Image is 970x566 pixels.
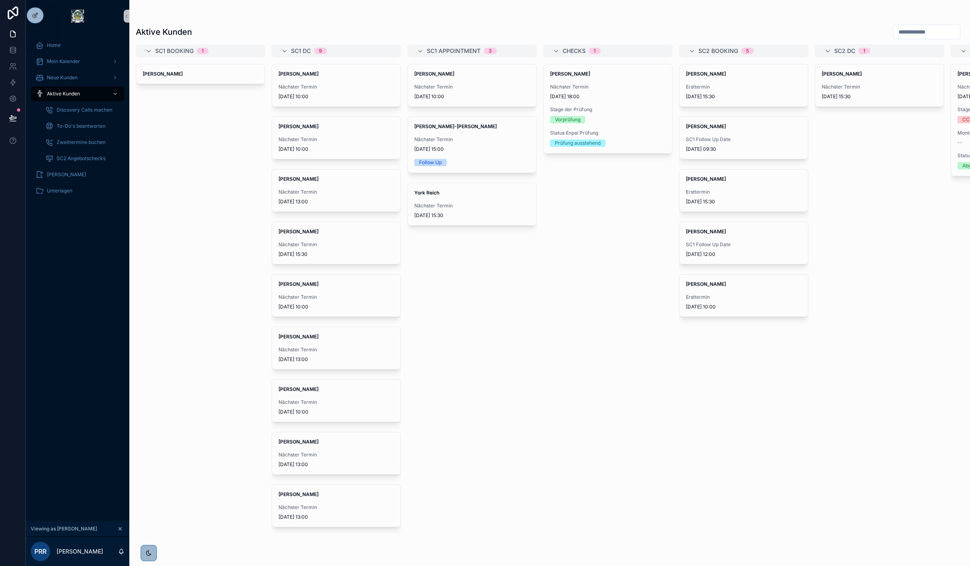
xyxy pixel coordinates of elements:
[136,64,265,84] a: [PERSON_NAME]
[414,123,497,129] strong: [PERSON_NAME]-[PERSON_NAME]
[414,84,530,90] span: Nächster Termin
[278,84,394,90] span: Nächster Termin
[278,304,394,310] span: [DATE] 10:00
[31,38,124,53] a: Home
[278,439,318,445] strong: [PERSON_NAME]
[407,183,537,226] a: York ReichNächster Termin[DATE] 15:30
[679,116,808,159] a: [PERSON_NAME]SC1 Follow Up Date[DATE] 09:30
[57,547,103,555] p: [PERSON_NAME]
[414,146,530,152] span: [DATE] 15:00
[31,87,124,101] a: Aktive Kunden
[47,74,78,81] span: Neue Kunden
[278,189,394,195] span: Nächster Termin
[686,281,726,287] strong: [PERSON_NAME]
[419,159,442,166] div: Follow Up
[57,139,105,146] span: Zweittermine buchen
[278,123,318,129] strong: [PERSON_NAME]
[686,146,801,152] span: [DATE] 09:30
[414,71,454,77] strong: [PERSON_NAME]
[555,139,601,147] div: Prüfung ausstehend
[31,526,97,532] span: Viewing as [PERSON_NAME]
[272,64,401,107] a: [PERSON_NAME]Nächster Termin[DATE] 10:00
[414,190,439,196] strong: York Reich
[815,64,944,107] a: [PERSON_NAME]Nächster Termin[DATE] 15:30
[686,251,801,258] span: [DATE] 12:00
[272,169,401,212] a: [PERSON_NAME]Nächster Termin[DATE] 13:00
[47,188,72,194] span: Unterlagen
[71,10,84,23] img: App logo
[686,136,801,143] span: SC1 Follow Up Date
[686,199,801,205] span: [DATE] 15:30
[679,169,808,212] a: [PERSON_NAME]Ersttermin[DATE] 15:30
[686,123,726,129] strong: [PERSON_NAME]
[278,176,318,182] strong: [PERSON_NAME]
[278,491,318,497] strong: [PERSON_NAME]
[550,84,666,90] span: Nächster Termin
[47,91,80,97] span: Aktive Kunden
[957,139,962,146] span: --
[34,547,46,556] span: PRR
[40,151,124,166] a: SC2 Angebotschecks
[278,514,394,520] span: [DATE] 13:00
[272,116,401,159] a: [PERSON_NAME]Nächster Termin[DATE] 10:00
[686,294,801,300] span: Ersttermin
[136,26,192,38] h1: Aktive Kunden
[414,93,530,100] span: [DATE] 10:00
[834,47,855,55] span: SC2 DC
[278,346,394,353] span: Nächster Termin
[272,432,401,475] a: [PERSON_NAME]Nächster Termin[DATE] 13:00
[686,176,726,182] strong: [PERSON_NAME]
[272,222,401,264] a: [PERSON_NAME]Nächster Termin[DATE] 15:30
[31,167,124,182] a: [PERSON_NAME]
[278,241,394,248] span: Nächster Termin
[31,54,124,69] a: Mein Kalender
[278,334,318,340] strong: [PERSON_NAME]
[407,116,537,173] a: [PERSON_NAME]-[PERSON_NAME]Nächster Termin[DATE] 15:00Follow Up
[31,184,124,198] a: Unterlagen
[686,304,801,310] span: [DATE] 10:00
[278,71,318,77] strong: [PERSON_NAME]
[319,48,322,54] div: 9
[414,212,530,219] span: [DATE] 15:30
[594,48,596,54] div: 1
[698,47,738,55] span: SC2 Booking
[202,48,204,54] div: 1
[40,135,124,150] a: Zweittermine buchen
[822,84,937,90] span: Nächster Termin
[679,222,808,264] a: [PERSON_NAME]SC1 Follow Up Date[DATE] 12:00
[278,146,394,152] span: [DATE] 10:00
[563,47,586,55] span: Checks
[686,228,726,234] strong: [PERSON_NAME]
[278,461,394,468] span: [DATE] 13:00
[278,452,394,458] span: Nächster Termin
[679,274,808,317] a: [PERSON_NAME]Ersttermin[DATE] 10:00
[57,123,105,129] span: To-Do's beantworten
[272,484,401,527] a: [PERSON_NAME]Nächster Termin[DATE] 13:00
[686,93,801,100] span: [DATE] 15:30
[550,106,666,113] span: Stage der Prüfung
[427,47,481,55] span: SC1 Appointment
[57,107,112,113] span: Discovery Calls machen
[278,199,394,205] span: [DATE] 13:00
[414,203,530,209] span: Nächster Termin
[489,48,492,54] div: 3
[155,47,194,55] span: SC1 Booking
[272,379,401,422] a: [PERSON_NAME]Nächster Termin[DATE] 10:00
[686,241,801,248] span: SC1 Follow Up Date
[863,48,865,54] div: 1
[278,294,394,300] span: Nächster Termin
[278,504,394,511] span: Nächster Termin
[822,93,937,100] span: [DATE] 15:30
[291,47,311,55] span: SC1 DC
[543,64,673,154] a: [PERSON_NAME]Nächster Termin[DATE] 18:00Stage der PrüfungVorprüfungStatus Enpal PrüfungPrüfung au...
[272,327,401,370] a: [PERSON_NAME]Nächster Termin[DATE] 13:00
[679,64,808,107] a: [PERSON_NAME]Ersttermin[DATE] 15:30
[57,155,105,162] span: SC2 Angebotschecks
[40,119,124,133] a: To-Do's beantworten
[555,116,580,123] div: Vorprüfung
[407,64,537,107] a: [PERSON_NAME]Nächster Termin[DATE] 10:00
[822,71,862,77] strong: [PERSON_NAME]
[686,189,801,195] span: Ersttermin
[278,136,394,143] span: Nächster Termin
[47,42,61,49] span: Home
